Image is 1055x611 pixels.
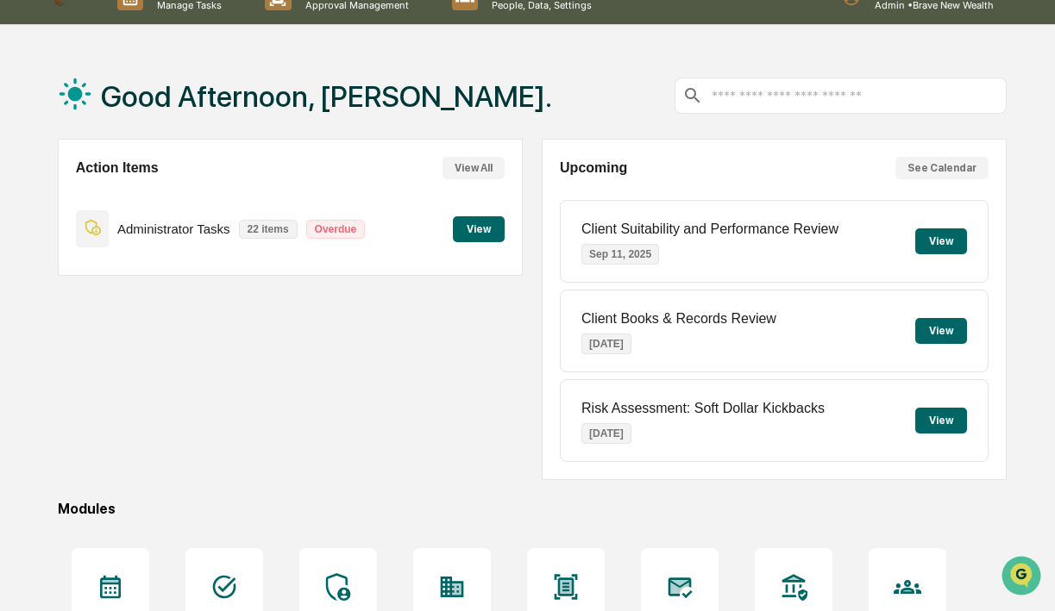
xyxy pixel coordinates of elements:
a: 🖐️Preclearance [10,210,118,241]
span: Preclearance [35,217,111,234]
p: [DATE] [581,334,631,354]
button: See Calendar [895,157,989,179]
a: Powered byPylon [122,291,209,305]
button: Start new chat [293,137,314,158]
button: View [453,216,505,242]
p: Client Books & Records Review [581,311,776,327]
div: 🖐️ [17,219,31,233]
p: 22 items [239,220,298,239]
h2: Upcoming [560,160,627,176]
div: Modules [58,501,1008,517]
a: 🔎Data Lookup [10,243,116,274]
h1: Good Afternoon, [PERSON_NAME]. [101,79,552,114]
span: Data Lookup [35,250,109,267]
p: Client Suitability and Performance Review [581,221,838,237]
button: View [915,228,967,254]
p: How can we help? [17,36,314,64]
img: 1746055101610-c473b297-6a78-478c-a979-82029cc54cd1 [17,132,48,163]
span: Attestations [142,217,214,234]
p: Risk Assessment: Soft Dollar Kickbacks [581,401,825,416]
p: Administrator Tasks [117,221,230,236]
button: View All [443,157,505,179]
h2: Action Items [76,160,159,176]
span: Pylon [172,292,209,305]
a: View [453,220,505,236]
div: 🗄️ [125,219,139,233]
button: View [915,318,967,344]
p: Sep 11, 2025 [581,244,659,265]
div: We're available if you need us! [59,149,218,163]
p: Overdue [306,220,366,239]
p: [DATE] [581,423,631,444]
div: Start new chat [59,132,283,149]
div: 🔎 [17,252,31,265]
iframe: Open customer support [1000,554,1046,601]
button: View [915,408,967,433]
a: 🗄️Attestations [118,210,221,241]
